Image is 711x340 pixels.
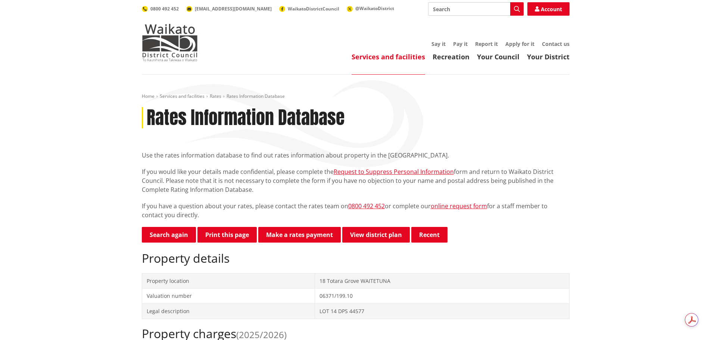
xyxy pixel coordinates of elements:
[150,6,179,12] span: 0800 492 452
[142,251,570,265] h2: Property details
[542,40,570,47] a: Contact us
[142,6,179,12] a: 0800 492 452
[195,6,272,12] span: [EMAIL_ADDRESS][DOMAIN_NAME]
[142,151,570,160] p: Use the rates information database to find out rates information about property in the [GEOGRAPHI...
[186,6,272,12] a: [EMAIL_ADDRESS][DOMAIN_NAME]
[348,202,385,210] a: 0800 492 452
[411,227,448,243] button: Recent
[142,227,196,243] a: Search again
[258,227,341,243] a: Make a rates payment
[210,93,221,99] a: Rates
[431,202,487,210] a: online request form
[433,52,470,61] a: Recreation
[477,52,520,61] a: Your Council
[431,40,446,47] a: Say it
[142,303,315,319] td: Legal description
[527,2,570,16] a: Account
[334,168,454,176] a: Request to Suppress Personal Information
[142,24,198,61] img: Waikato District Council - Te Kaunihera aa Takiwaa o Waikato
[428,2,524,16] input: Search input
[142,288,315,304] td: Valuation number
[288,6,339,12] span: WaikatoDistrictCouncil
[142,202,570,219] p: If you have a question about your rates, please contact the rates team on or complete our for a s...
[475,40,498,47] a: Report it
[527,52,570,61] a: Your District
[279,6,339,12] a: WaikatoDistrictCouncil
[453,40,468,47] a: Pay it
[197,227,257,243] button: Print this page
[142,167,570,194] p: If you would like your details made confidential, please complete the form and return to Waikato ...
[227,93,285,99] span: Rates Information Database
[315,273,569,288] td: 18 Totara Grove WAITETUNA
[142,93,570,100] nav: breadcrumb
[347,5,394,12] a: @WaikatoDistrict
[160,93,205,99] a: Services and facilities
[352,52,425,61] a: Services and facilities
[355,5,394,12] span: @WaikatoDistrict
[142,273,315,288] td: Property location
[315,288,569,304] td: 06371/199.10
[142,93,155,99] a: Home
[315,303,569,319] td: LOT 14 DPS 44577
[147,107,344,129] h1: Rates Information Database
[505,40,534,47] a: Apply for it
[342,227,410,243] a: View district plan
